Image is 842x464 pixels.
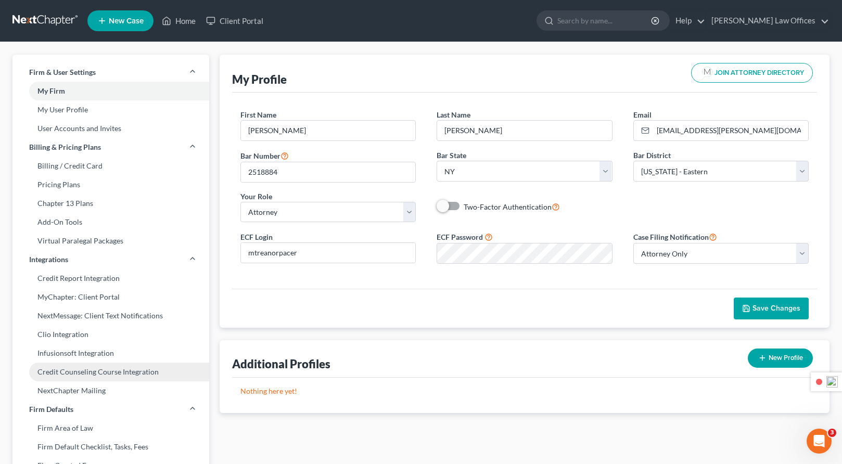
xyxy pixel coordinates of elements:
input: Enter ecf login... [241,243,416,263]
a: Add-On Tools [12,213,209,231]
a: Credit Counseling Course Integration [12,363,209,381]
a: [PERSON_NAME] Law Offices [706,11,829,30]
a: Home [157,11,201,30]
a: Infusionsoft Integration [12,344,209,363]
input: Enter first name... [241,121,416,140]
a: Help [670,11,705,30]
a: NextChapter Mailing [12,381,209,400]
a: Virtual Paralegal Packages [12,231,209,250]
a: Billing & Pricing Plans [12,138,209,157]
span: Two-Factor Authentication [464,202,552,211]
span: Firm & User Settings [29,67,96,78]
span: First Name [240,110,276,119]
a: Chapter 13 Plans [12,194,209,213]
label: Bar Number [240,149,289,162]
span: 3 [828,429,836,437]
a: Firm Defaults [12,400,209,419]
label: Bar District [633,150,671,161]
span: Your Role [240,192,272,201]
span: Billing & Pricing Plans [29,142,101,152]
span: Email [633,110,652,119]
a: Firm Default Checklist, Tasks, Fees [12,437,209,456]
a: Credit Report Integration [12,269,209,288]
span: Save Changes [752,304,800,313]
iframe: Intercom live chat [807,429,832,454]
span: Firm Defaults [29,404,73,415]
a: Client Portal [201,11,269,30]
span: Last Name [437,110,470,119]
label: Bar State [437,150,466,161]
a: Pricing Plans [12,175,209,194]
input: Search by name... [557,11,653,30]
button: JOIN ATTORNEY DIRECTORY [691,63,813,83]
button: New Profile [748,349,813,368]
a: Integrations [12,250,209,269]
input: # [241,162,416,182]
a: Firm & User Settings [12,63,209,82]
a: User Accounts and Invites [12,119,209,138]
a: My User Profile [12,100,209,119]
div: Additional Profiles [232,356,330,371]
a: Firm Area of Law [12,419,209,437]
div: My Profile [232,72,287,87]
a: Clio Integration [12,325,209,344]
a: Billing / Credit Card [12,157,209,175]
input: Enter last name... [437,121,612,140]
span: JOIN ATTORNEY DIRECTORY [715,70,804,76]
label: ECF Password [437,231,483,242]
span: Integrations [29,254,68,265]
img: modern-attorney-logo-488310dd42d0e56951fffe13e3ed90e038bc441dd813d23dff0c9337a977f38e.png [700,66,715,80]
span: New Case [109,17,144,25]
label: ECF Login [240,231,273,242]
a: MyChapter: Client Portal [12,288,209,306]
button: Save Changes [734,298,809,319]
a: NextMessage: Client Text Notifications [12,306,209,325]
a: My Firm [12,82,209,100]
input: Enter email... [653,121,809,140]
label: Case Filing Notification [633,230,717,243]
p: Nothing here yet! [240,386,809,396]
